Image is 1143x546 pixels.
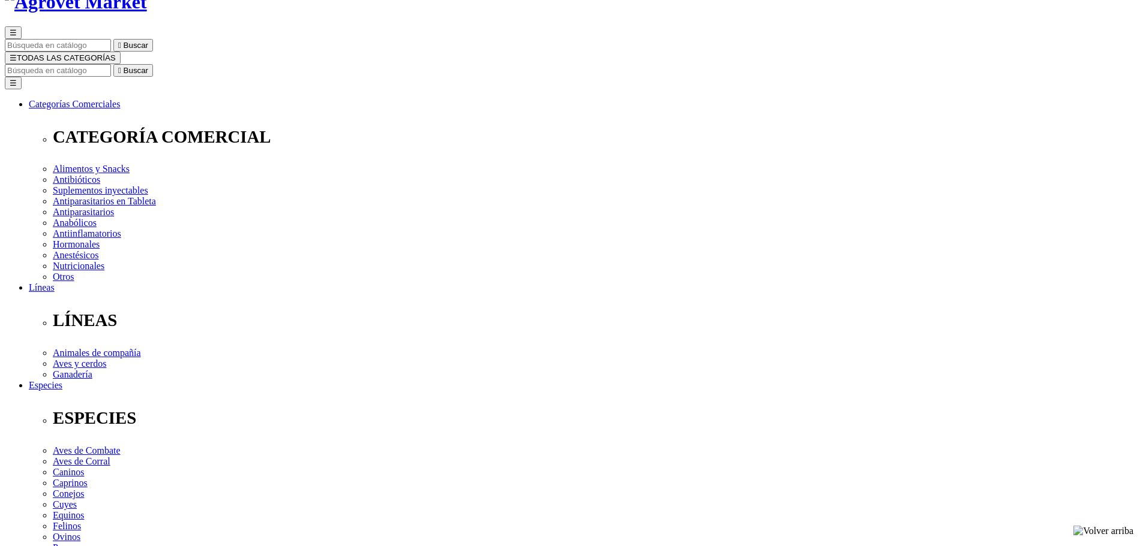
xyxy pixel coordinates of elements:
[53,174,100,185] a: Antibióticos
[5,64,111,77] input: Buscar
[53,369,92,379] a: Ganadería
[6,416,207,540] iframe: Brevo live chat
[29,99,120,109] a: Categorías Comerciales
[53,310,1138,330] p: LÍNEAS
[124,66,148,75] span: Buscar
[53,196,156,206] a: Antiparasitarios en Tableta
[5,77,22,89] button: ☰
[5,26,22,39] button: ☰
[113,64,153,77] button:  Buscar
[53,239,100,249] a: Hormonales
[53,207,114,217] a: Antiparasitarios
[53,408,1138,428] p: ESPECIES
[53,272,74,282] a: Otros
[53,348,141,358] a: Animales de compañía
[5,39,111,52] input: Buscar
[118,66,121,75] i: 
[1073,526,1133,536] img: Volver arriba
[113,39,153,52] button:  Buscar
[124,41,148,50] span: Buscar
[53,532,80,542] a: Ovinos
[53,261,104,271] a: Nutricionales
[10,53,17,62] span: ☰
[53,228,121,239] a: Antiinflamatorios
[5,52,121,64] button: ☰TODAS LAS CATEGORÍAS
[53,358,106,369] a: Aves y cerdos
[53,185,148,195] a: Suplementos inyectables
[118,41,121,50] i: 
[29,380,62,390] a: Especies
[29,282,55,292] a: Líneas
[53,164,130,174] a: Alimentos y Snacks
[10,28,17,37] span: ☰
[53,218,97,228] a: Anabólicos
[53,250,98,260] a: Anestésicos
[53,127,1138,147] p: CATEGORÍA COMERCIAL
